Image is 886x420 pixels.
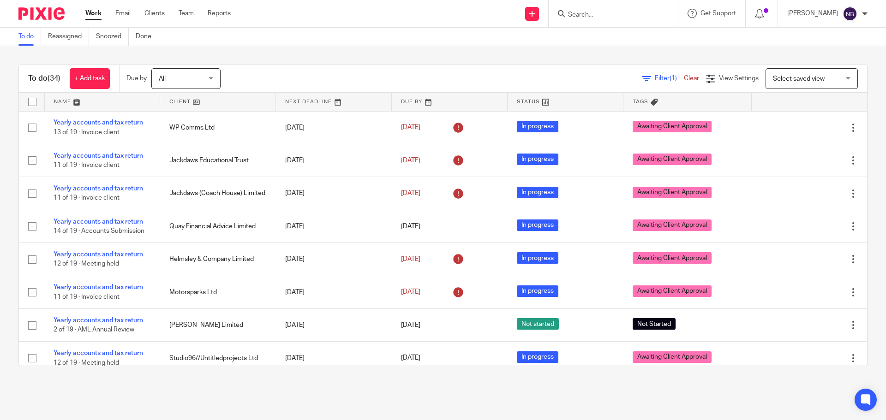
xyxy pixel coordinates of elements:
a: Yearly accounts and tax return [54,317,143,324]
span: Awaiting Client Approval [633,121,712,132]
td: Studio96//Untitledprojects Ltd [160,342,276,374]
input: Search [567,11,650,19]
a: Clients [144,9,165,18]
span: In progress [517,285,558,297]
span: Awaiting Client Approval [633,351,712,363]
span: In progress [517,187,558,198]
a: Email [115,9,131,18]
a: Yearly accounts and tax return [54,284,143,290]
td: [DATE] [276,111,392,144]
td: [DATE] [276,276,392,308]
span: [DATE] [401,256,420,262]
span: Get Support [700,10,736,17]
span: Not Started [633,318,676,330]
span: 12 of 19 · Meeting held [54,261,119,267]
span: Awaiting Client Approval [633,285,712,297]
span: [DATE] [401,124,420,131]
span: Awaiting Client Approval [633,252,712,264]
a: Snoozed [96,28,129,46]
a: Yearly accounts and tax return [54,350,143,356]
span: Awaiting Client Approval [633,154,712,165]
a: Yearly accounts and tax return [54,219,143,225]
span: [DATE] [401,190,420,196]
span: 14 of 19 · Accounts Submission [54,228,144,234]
a: Reports [208,9,231,18]
td: [PERSON_NAME] Limited [160,309,276,342]
span: 2 of 19 · AML Annual Review [54,326,134,333]
a: Reassigned [48,28,89,46]
a: Work [85,9,102,18]
td: [DATE] [276,342,392,374]
a: Done [136,28,158,46]
span: 12 of 19 · Meeting held [54,360,119,366]
span: [DATE] [401,157,420,164]
span: (34) [48,75,60,82]
span: View Settings [719,75,759,82]
span: In progress [517,219,558,231]
span: [DATE] [401,355,420,361]
span: Awaiting Client Approval [633,187,712,198]
a: + Add task [70,68,110,89]
span: 11 of 19 · Invoice client [54,195,120,201]
span: In progress [517,121,558,132]
td: Motorsparks Ltd [160,276,276,308]
td: Helmsley & Company Limited [160,243,276,276]
span: 11 of 19 · Invoice client [54,162,120,168]
p: Due by [126,74,147,83]
td: [DATE] [276,144,392,177]
span: In progress [517,351,558,363]
img: svg%3E [843,6,857,21]
span: [DATE] [401,322,420,328]
span: Not started [517,318,559,330]
span: All [159,76,166,82]
span: Filter [655,75,684,82]
a: Yearly accounts and tax return [54,185,143,192]
span: [DATE] [401,223,420,230]
span: (1) [670,75,677,82]
span: [DATE] [401,289,420,296]
span: 13 of 19 · Invoice client [54,129,120,136]
span: Awaiting Client Approval [633,219,712,231]
td: [DATE] [276,177,392,210]
td: Jackdaws Educational Trust [160,144,276,177]
td: [DATE] [276,210,392,243]
span: Select saved view [773,76,825,82]
span: Tags [633,99,648,104]
a: Yearly accounts and tax return [54,251,143,258]
img: Pixie [18,7,65,20]
a: Yearly accounts and tax return [54,153,143,159]
td: WP Comms Ltd [160,111,276,144]
span: In progress [517,154,558,165]
td: Quay Financial Advice Limited [160,210,276,243]
a: Yearly accounts and tax return [54,119,143,126]
span: 11 of 19 · Invoice client [54,294,120,300]
a: Team [179,9,194,18]
a: To do [18,28,41,46]
p: [PERSON_NAME] [787,9,838,18]
td: [DATE] [276,243,392,276]
td: [DATE] [276,309,392,342]
span: In progress [517,252,558,264]
h1: To do [28,74,60,83]
td: Jackdaws (Coach House) Limited [160,177,276,210]
a: Clear [684,75,699,82]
